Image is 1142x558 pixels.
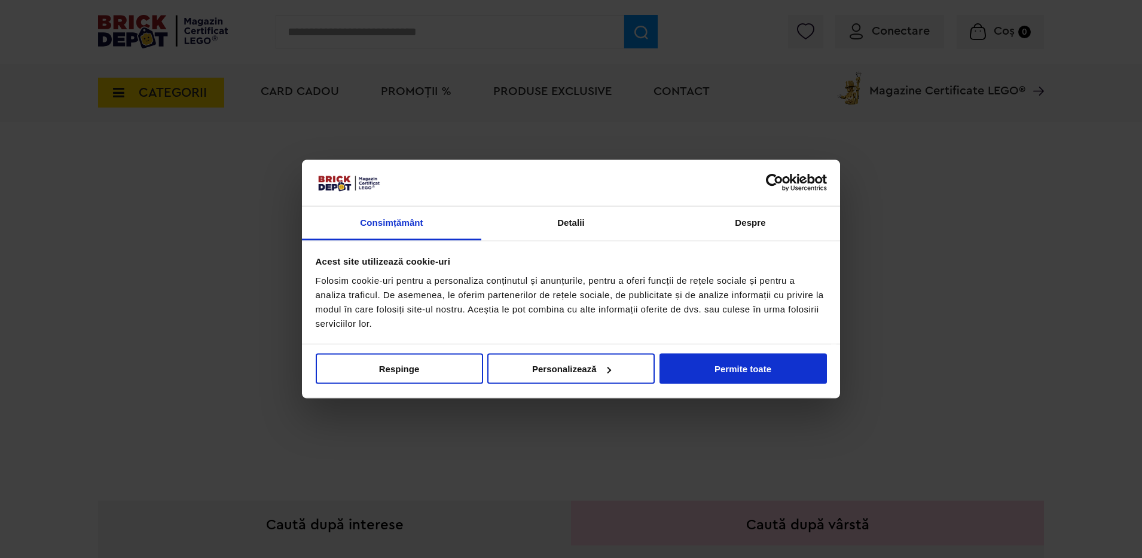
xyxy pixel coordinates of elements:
div: Acest site utilizează cookie-uri [316,255,827,269]
a: Despre [661,206,840,240]
img: siglă [316,173,381,192]
a: Usercentrics Cookiebot - opens in a new window [722,174,827,192]
button: Respinge [316,354,483,384]
a: Detalii [481,206,661,240]
button: Permite toate [659,354,827,384]
button: Personalizează [487,354,655,384]
a: Consimțământ [302,206,481,240]
div: Folosim cookie-uri pentru a personaliza conținutul și anunțurile, pentru a oferi funcții de rețel... [316,273,827,330]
